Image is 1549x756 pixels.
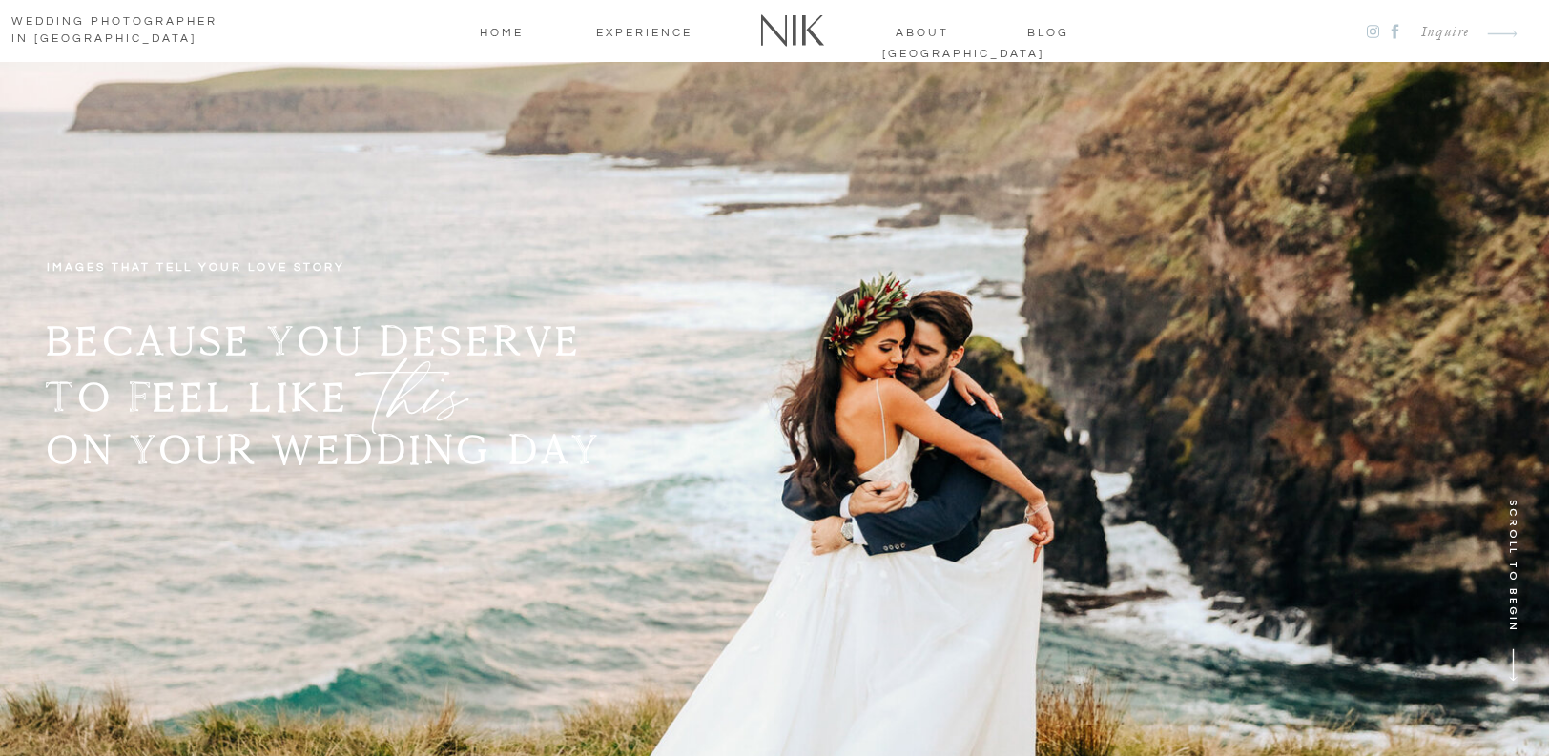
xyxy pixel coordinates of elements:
b: BECAUSE YOU DESERVE TO FEEL LIKE [46,316,583,422]
a: wedding photographerin [GEOGRAPHIC_DATA] [11,13,237,50]
a: Nik [749,7,836,55]
a: blog [1009,23,1086,40]
a: Experience [588,23,701,40]
a: about [GEOGRAPHIC_DATA] [882,23,961,40]
h1: wedding photographer in [GEOGRAPHIC_DATA] [11,13,237,50]
b: IMAGES THAT TELL YOUR LOVE STORY [47,261,345,274]
b: ON YOUR WEDDING DAY [46,424,601,475]
a: home [464,23,540,40]
a: Inquire [1406,20,1470,46]
h2: SCROLL TO BEGIN [1499,500,1522,661]
h2: this [381,335,514,430]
